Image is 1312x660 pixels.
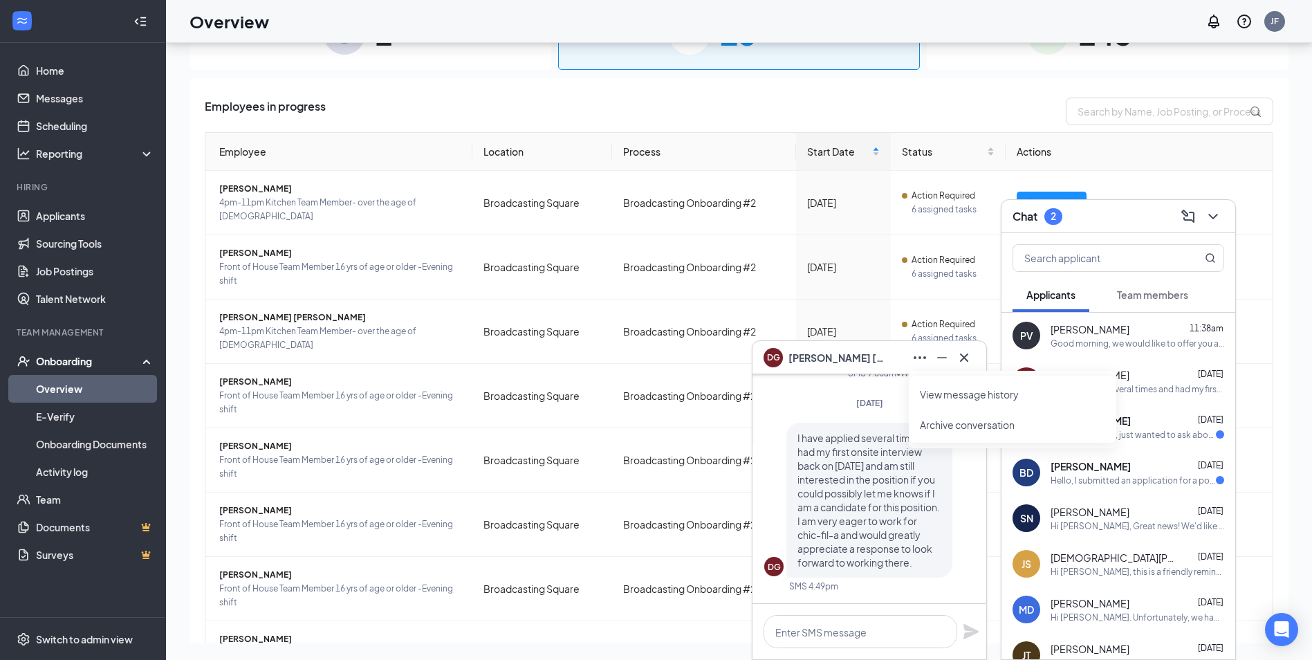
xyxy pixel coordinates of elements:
[1198,460,1223,470] span: [DATE]
[219,375,461,389] span: [PERSON_NAME]
[612,557,795,621] td: Broadcasting Onboarding #2
[963,623,979,640] svg: Plane
[1051,322,1129,336] span: [PERSON_NAME]
[612,171,795,235] td: Broadcasting Onboarding #2
[912,331,995,345] span: 6 assigned tasks
[902,144,984,159] span: Status
[219,439,461,453] span: [PERSON_NAME]
[1205,253,1216,264] svg: MagnifyingGlass
[1006,133,1273,171] th: Actions
[788,350,885,365] span: [PERSON_NAME] [PERSON_NAME]
[1198,506,1223,516] span: [DATE]
[36,632,133,646] div: Switch to admin view
[1180,208,1196,225] svg: ComposeMessage
[1051,642,1129,656] span: [PERSON_NAME]
[219,582,461,609] span: Front of House Team Member 16 yrs of age or older -Evening shift
[891,133,1006,171] th: Status
[1051,551,1175,565] span: [DEMOGRAPHIC_DATA][PERSON_NAME]
[17,354,30,368] svg: UserCheck
[1066,98,1273,125] input: Search by Name, Job Posting, or Process
[1051,475,1216,486] div: Hello, I submitted an application for a position at [DEMOGRAPHIC_DATA]-fil-A about [DATE] and I w...
[472,557,613,621] td: Broadcasting Square
[36,202,154,230] a: Applicants
[1198,369,1223,379] span: [DATE]
[219,517,461,545] span: Front of House Team Member 16 yrs of age or older -Evening shift
[1051,459,1131,473] span: [PERSON_NAME]
[1236,13,1253,30] svg: QuestionInfo
[15,14,29,28] svg: WorkstreamLogo
[219,260,461,288] span: Front of House Team Member 16 yrs of age or older -Evening shift
[219,324,461,352] span: 4pm-11pm Kitchen Team Member- over the age of [DEMOGRAPHIC_DATA]
[612,300,795,364] td: Broadcasting Onboarding #2
[1092,197,1103,208] span: bars
[1051,505,1129,519] span: [PERSON_NAME]
[931,347,953,369] button: Minimize
[17,327,151,338] div: Team Management
[36,486,154,513] a: Team
[36,513,154,541] a: DocumentsCrown
[205,98,326,125] span: Employees in progress
[912,349,928,366] svg: Ellipses
[912,267,995,281] span: 6 assigned tasks
[472,493,613,557] td: Broadcasting Square
[612,364,795,428] td: Broadcasting Onboarding #2
[909,347,931,369] button: Ellipses
[36,57,154,84] a: Home
[36,147,155,161] div: Reporting
[953,347,975,369] button: Cross
[912,203,995,217] span: 6 assigned tasks
[1020,329,1033,342] div: PV
[219,196,461,223] span: 4pm-11pm Kitchen Team Member- over the age of [DEMOGRAPHIC_DATA]
[1205,208,1221,225] svg: ChevronDown
[920,387,1105,401] a: View message history
[1198,643,1223,653] span: [DATE]
[1198,551,1223,562] span: [DATE]
[1202,205,1224,228] button: ChevronDown
[1051,520,1224,532] div: Hi [PERSON_NAME], Great news! We'd like to invite you to an interview with us for 4pm-11pm Kitche...
[912,318,975,331] span: Action Required
[1051,210,1056,222] div: 2
[1198,597,1223,607] span: [DATE]
[36,230,154,257] a: Sourcing Tools
[219,632,461,646] span: [PERSON_NAME]
[36,375,154,403] a: Overview
[36,84,154,112] a: Messages
[1117,288,1188,301] span: Team members
[219,453,461,481] span: Front of House Team Member 16 yrs of age or older -Evening shift
[219,389,461,416] span: Front of House Team Member 16 yrs of age or older -Evening shift
[1020,511,1033,525] div: SN
[797,432,940,569] span: I have applied several times and had my first onsite interview back on [DATE] and am still intere...
[1103,198,1113,208] span: down
[219,568,461,582] span: [PERSON_NAME]
[17,181,151,193] div: Hiring
[472,300,613,364] td: Broadcasting Square
[36,541,154,569] a: SurveysCrown
[219,311,461,324] span: [PERSON_NAME] [PERSON_NAME]
[36,354,142,368] div: Onboarding
[1019,466,1033,479] div: BD
[789,580,838,592] div: SMS 4:49pm
[1265,613,1298,646] div: Open Intercom Messenger
[1022,557,1031,571] div: JS
[190,10,269,33] h1: Overview
[1190,323,1223,333] span: 11:38am
[17,147,30,161] svg: Analysis
[472,235,613,300] td: Broadcasting Square
[36,257,154,285] a: Job Postings
[612,493,795,557] td: Broadcasting Onboarding #2
[612,133,795,171] th: Process
[205,133,472,171] th: Employee
[36,458,154,486] a: Activity log
[1013,209,1037,224] h3: Chat
[219,182,461,196] span: [PERSON_NAME]
[1051,429,1216,441] div: Good afternoon, just wanted to ask about my application I submitted about [DATE] or so I wanted t...
[912,189,975,203] span: Action Required
[1177,205,1199,228] button: ComposeMessage
[1017,192,1087,214] button: Start tasks
[934,349,950,366] svg: Minimize
[1198,414,1223,425] span: [DATE]
[472,428,613,493] td: Broadcasting Square
[1205,13,1222,30] svg: Notifications
[36,285,154,313] a: Talent Network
